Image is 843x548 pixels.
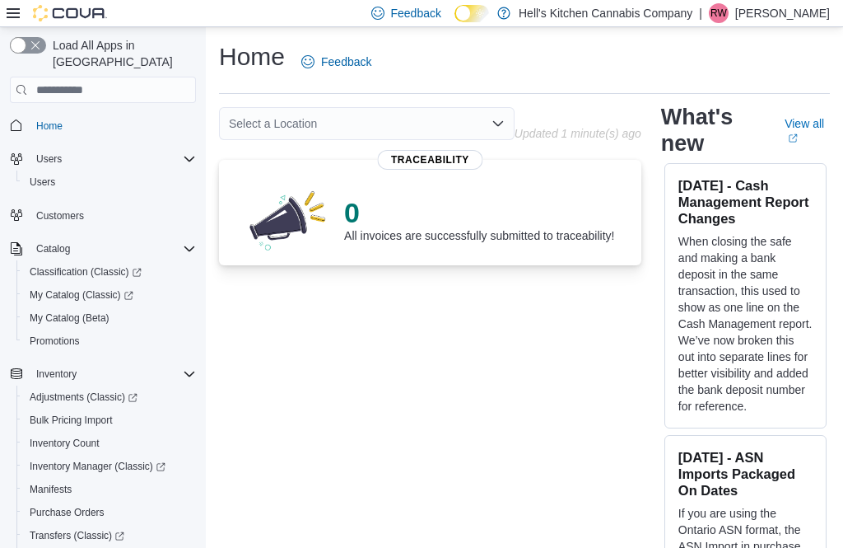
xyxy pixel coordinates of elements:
a: Inventory Count [23,433,106,453]
button: Users [16,171,203,194]
div: Roderic Webb [709,3,729,23]
span: Catalog [30,239,196,259]
span: Inventory Count [30,437,100,450]
span: Users [30,176,55,189]
a: Users [23,172,62,192]
span: Manifests [23,480,196,499]
button: Home [3,113,203,137]
h1: Home [219,40,285,73]
span: Feedback [391,5,441,21]
img: 0 [245,186,331,252]
span: Bulk Pricing Import [30,414,113,427]
a: My Catalog (Classic) [16,283,203,307]
span: Purchase Orders [23,503,196,522]
button: Customers [3,204,203,227]
span: My Catalog (Classic) [23,285,196,305]
a: Home [30,116,69,136]
p: When closing the safe and making a bank deposit in the same transaction, this used to show as one... [678,233,813,415]
button: Inventory [30,364,83,384]
span: Classification (Classic) [23,262,196,282]
span: Catalog [36,242,70,255]
button: Promotions [16,330,203,353]
a: Inventory Manager (Classic) [16,455,203,478]
p: [PERSON_NAME] [735,3,830,23]
span: Adjustments (Classic) [23,387,196,407]
span: Load All Apps in [GEOGRAPHIC_DATA] [46,37,196,70]
a: Classification (Classic) [16,260,203,283]
a: Promotions [23,331,86,351]
span: Transfers (Classic) [30,529,124,542]
p: 0 [344,196,614,229]
span: Inventory Manager (Classic) [23,457,196,476]
a: Purchase Orders [23,503,111,522]
div: All invoices are successfully submitted to traceability! [344,196,614,242]
span: Users [30,149,196,169]
a: View allExternal link [785,117,830,143]
span: Adjustments (Classic) [30,391,137,404]
svg: External link [788,133,798,143]
button: Users [30,149,68,169]
span: Transfers (Classic) [23,526,196,546]
span: Home [30,115,196,135]
span: Feedback [321,54,371,70]
button: Catalog [3,237,203,260]
span: Inventory [30,364,196,384]
span: Promotions [30,335,80,348]
span: Home [36,119,63,133]
a: Feedback [295,45,378,78]
img: Cova [33,5,107,21]
h3: [DATE] - Cash Management Report Changes [678,177,813,227]
button: My Catalog (Beta) [16,307,203,330]
p: | [699,3,702,23]
span: RW [710,3,727,23]
button: Inventory Count [16,432,203,455]
button: Purchase Orders [16,501,203,524]
span: My Catalog (Beta) [23,308,196,328]
button: Users [3,148,203,171]
span: Traceability [378,150,482,170]
button: Inventory [3,363,203,386]
a: Customers [30,206,91,226]
p: Hell's Kitchen Cannabis Company [519,3,692,23]
span: Inventory Manager (Classic) [30,460,165,473]
span: My Catalog (Beta) [30,311,109,325]
span: Manifests [30,483,72,496]
p: Updated 1 minute(s) ago [515,127,641,140]
a: My Catalog (Classic) [23,285,140,305]
span: Inventory [36,368,77,381]
a: Manifests [23,480,78,499]
button: Open list of options [491,117,505,130]
span: Users [36,152,62,166]
a: Inventory Manager (Classic) [23,457,172,476]
span: Promotions [23,331,196,351]
a: Bulk Pricing Import [23,410,119,430]
button: Manifests [16,478,203,501]
span: Customers [30,205,196,226]
input: Dark Mode [454,5,489,22]
button: Catalog [30,239,77,259]
span: Bulk Pricing Import [23,410,196,430]
a: Classification (Classic) [23,262,148,282]
span: Inventory Count [23,433,196,453]
span: Customers [36,209,84,222]
span: Purchase Orders [30,506,105,519]
a: Adjustments (Classic) [16,386,203,409]
span: My Catalog (Classic) [30,288,133,302]
a: My Catalog (Beta) [23,308,116,328]
span: Classification (Classic) [30,265,142,279]
h3: [DATE] - ASN Imports Packaged On Dates [678,449,813,499]
a: Transfers (Classic) [23,526,131,546]
button: Bulk Pricing Import [16,409,203,432]
a: Transfers (Classic) [16,524,203,547]
a: Adjustments (Classic) [23,387,144,407]
h2: What's new [661,104,765,157]
span: Users [23,172,196,192]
